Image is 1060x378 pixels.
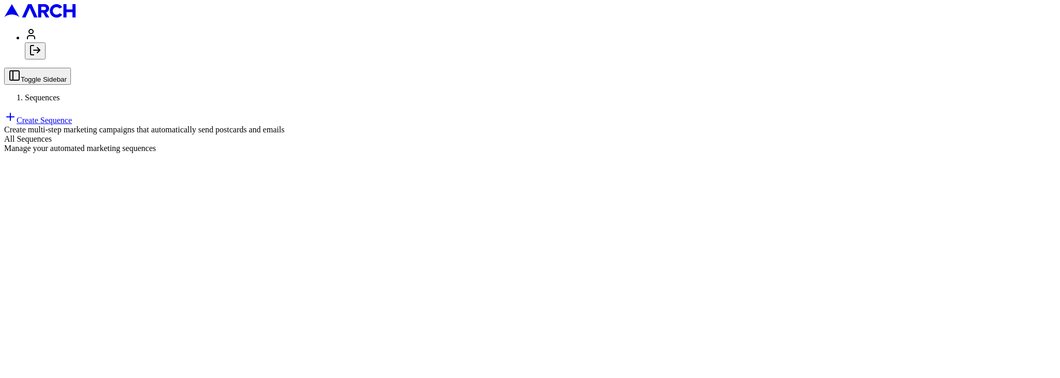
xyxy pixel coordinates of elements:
span: Sequences [25,93,60,102]
div: Create multi-step marketing campaigns that automatically send postcards and emails [4,125,1056,134]
button: Toggle Sidebar [4,68,71,85]
nav: breadcrumb [4,93,1056,102]
span: Toggle Sidebar [21,75,67,83]
a: Create Sequence [4,116,72,125]
div: All Sequences [4,134,1056,144]
div: Manage your automated marketing sequences [4,144,1056,153]
button: Log out [25,42,46,59]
